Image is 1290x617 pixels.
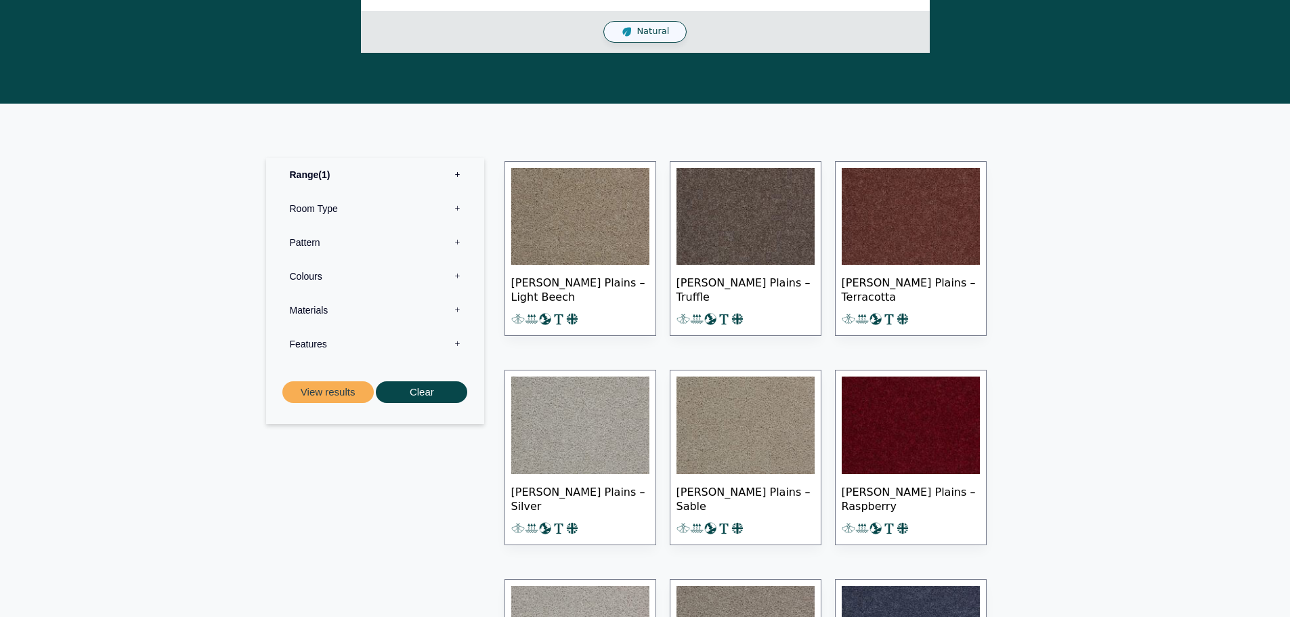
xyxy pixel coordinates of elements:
img: Tomkinson Plains - Truffle [676,168,815,265]
span: 1 [318,169,330,180]
label: Pattern [276,226,474,259]
a: [PERSON_NAME] Plains – Sable [670,370,821,545]
span: [PERSON_NAME] Plains – Silver [511,474,649,522]
img: Tomkinson Plains - Raspberry [842,377,980,474]
span: [PERSON_NAME] Plains – Light Beech [511,265,649,312]
a: [PERSON_NAME] Plains – Silver [504,370,656,545]
label: Materials [276,293,474,327]
a: [PERSON_NAME] Plains – Raspberry [835,370,987,545]
span: Natural [637,26,669,37]
img: Tomkinson Plains - Terracotta [842,168,980,265]
a: [PERSON_NAME] Plains – Light Beech [504,161,656,337]
span: [PERSON_NAME] Plains – Terracotta [842,265,980,312]
label: Room Type [276,192,474,226]
img: Tomkinson Plains - Silver [511,377,649,474]
label: Range [276,158,474,192]
span: [PERSON_NAME] Plains – Truffle [676,265,815,312]
img: Tomkinson Plains Light Beach [511,168,649,265]
button: Clear [376,381,467,404]
a: [PERSON_NAME] Plains – Truffle [670,161,821,337]
span: [PERSON_NAME] Plains – Sable [676,474,815,522]
img: Tomkinson Plains - Sable [676,377,815,474]
a: [PERSON_NAME] Plains – Terracotta [835,161,987,337]
label: Features [276,327,474,361]
span: [PERSON_NAME] Plains – Raspberry [842,474,980,522]
button: View results [282,381,374,404]
label: Colours [276,259,474,293]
